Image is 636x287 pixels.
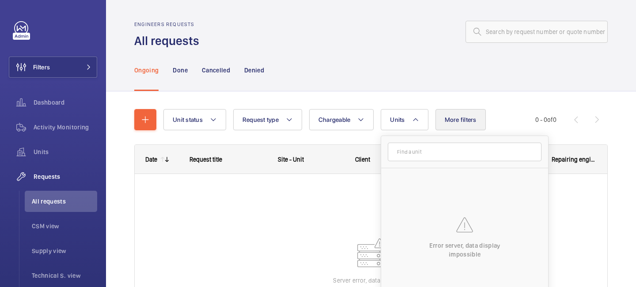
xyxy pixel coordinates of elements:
span: Chargeable [318,116,351,123]
span: Site - Unit [278,156,304,163]
input: Search by request number or quote number [466,21,608,43]
span: Activity Monitoring [34,123,97,132]
span: Units [390,116,405,123]
h1: All requests [134,33,204,49]
span: Unit status [173,116,203,123]
span: 0 - 0 0 [535,117,556,123]
button: Request type [233,109,302,130]
span: CSM view [32,222,97,230]
p: Error server, data display impossible [418,241,511,259]
span: Technical S. view [32,271,97,280]
button: Unit status [163,109,226,130]
div: Date [145,156,157,163]
span: Repairing engineer [552,156,597,163]
input: Find a unit [388,143,541,161]
p: Cancelled [202,66,230,75]
span: Requests [34,172,97,181]
button: Chargeable [309,109,374,130]
span: All requests [32,197,97,206]
span: Request title [189,156,222,163]
button: More filters [435,109,486,130]
span: More filters [445,116,477,123]
p: Done [173,66,187,75]
span: Filters [33,63,50,72]
span: Units [34,147,97,156]
span: of [547,116,553,123]
p: Ongoing [134,66,159,75]
button: Units [381,109,428,130]
span: Request type [242,116,279,123]
span: Dashboard [34,98,97,107]
h2: Engineers requests [134,21,204,27]
span: Supply view [32,246,97,255]
button: Filters [9,57,97,78]
p: Denied [244,66,264,75]
span: Client [355,156,370,163]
